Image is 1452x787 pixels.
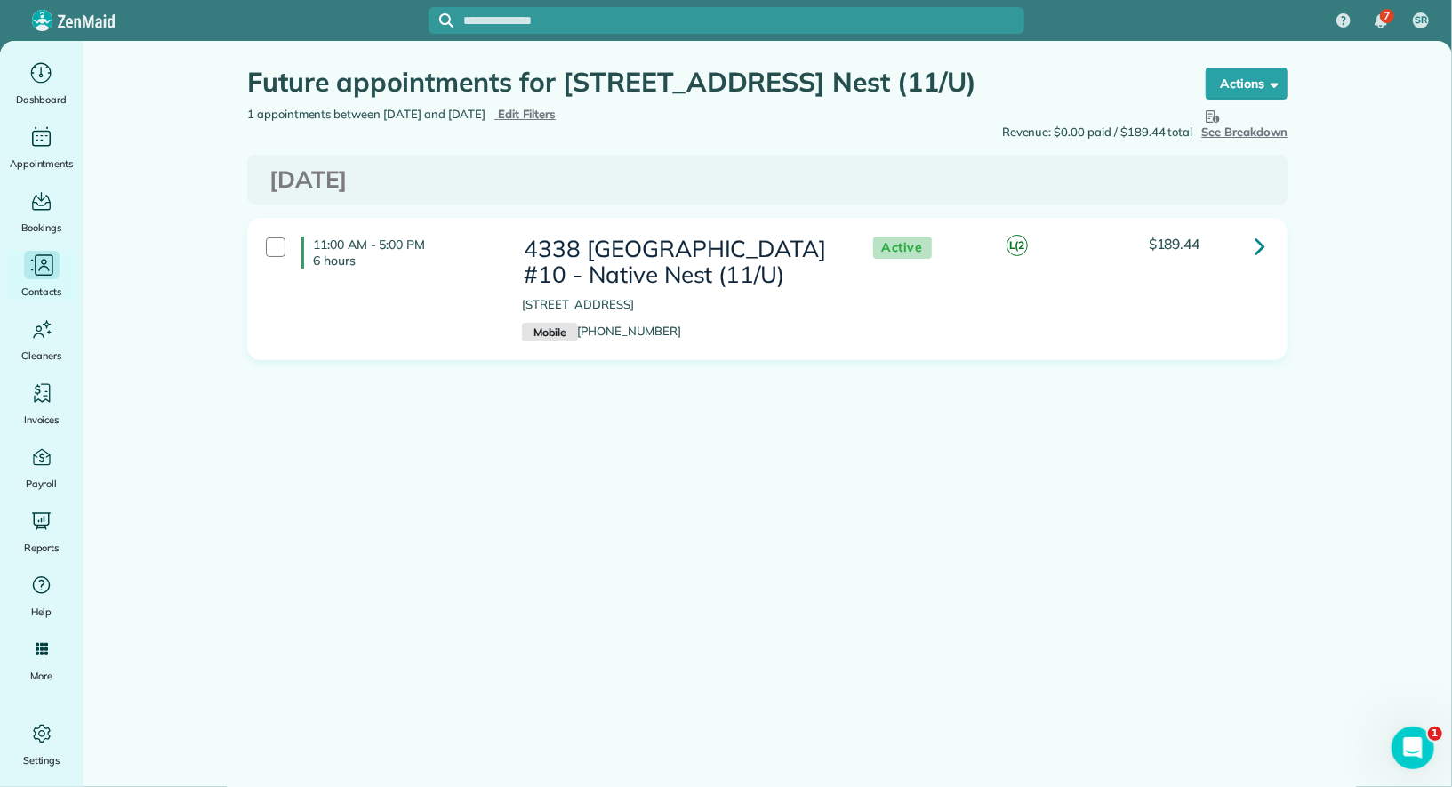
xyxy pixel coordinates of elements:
span: Active [873,237,932,259]
a: Help [7,571,76,621]
a: Bookings [7,187,76,237]
div: 7 unread notifications [1362,2,1400,41]
span: See Breakdown [1202,106,1288,139]
span: Bookings [21,219,62,237]
button: See Breakdown [1202,106,1288,141]
svg: Focus search [439,13,453,28]
p: [STREET_ADDRESS] [522,296,837,314]
span: $189.44 [1149,235,1200,253]
span: Dashboard [16,91,67,108]
h4: 11:00 AM - 5:00 PM [301,237,495,269]
iframe: Intercom live chat [1392,727,1434,769]
h1: Future appointments for [STREET_ADDRESS] Nest (11/U) [247,68,1172,97]
span: 7 [1384,9,1390,23]
h3: 4338 [GEOGRAPHIC_DATA] #10 - Native Nest (11/U) [522,237,837,287]
span: Cleaners [21,347,61,365]
span: L(2 [1007,235,1028,256]
span: Contacts [21,283,61,301]
span: Appointments [10,155,74,173]
span: More [30,667,52,685]
a: Cleaners [7,315,76,365]
button: Actions [1206,68,1288,100]
span: 1 [1428,727,1442,741]
a: Mobile[PHONE_NUMBER] [522,324,681,338]
small: Mobile [522,323,577,342]
h3: [DATE] [269,167,1265,193]
span: Settings [23,751,60,769]
span: Invoices [24,411,60,429]
a: Contacts [7,251,76,301]
span: Revenue: $0.00 paid / $189.44 total [1002,124,1193,141]
span: Help [31,603,52,621]
a: Payroll [7,443,76,493]
span: SR [1415,13,1427,28]
p: 6 hours [313,253,495,269]
a: Edit Filters [494,107,556,121]
a: Dashboard [7,59,76,108]
button: Focus search [429,13,453,28]
a: Settings [7,719,76,769]
span: Reports [24,539,60,557]
a: Invoices [7,379,76,429]
span: Edit Filters [498,107,556,121]
a: Reports [7,507,76,557]
span: Payroll [26,475,58,493]
div: 1 appointments between [DATE] and [DATE] [234,106,767,124]
a: Appointments [7,123,76,173]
